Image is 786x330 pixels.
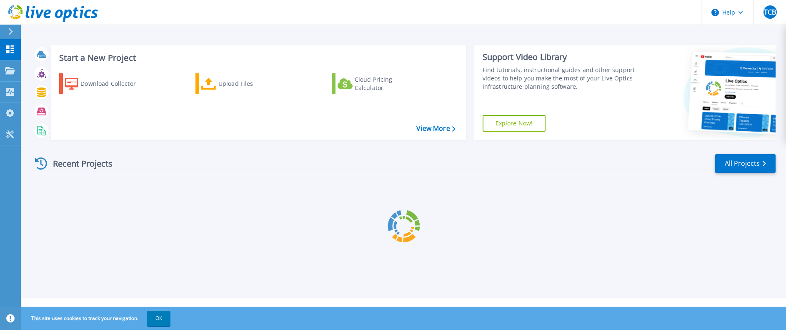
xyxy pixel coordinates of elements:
[23,311,170,326] span: This site uses cookies to track your navigation.
[218,75,285,92] div: Upload Files
[59,53,455,62] h3: Start a New Project
[59,73,152,94] a: Download Collector
[80,75,147,92] div: Download Collector
[355,75,421,92] div: Cloud Pricing Calculator
[416,125,455,132] a: View More
[483,66,636,91] div: Find tutorials, instructional guides and other support videos to help you make the most of your L...
[147,311,170,326] button: OK
[715,154,776,173] a: All Projects
[483,115,546,132] a: Explore Now!
[195,73,288,94] a: Upload Files
[332,73,425,94] a: Cloud Pricing Calculator
[764,9,776,15] span: TCB
[483,52,636,62] div: Support Video Library
[32,153,124,174] div: Recent Projects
